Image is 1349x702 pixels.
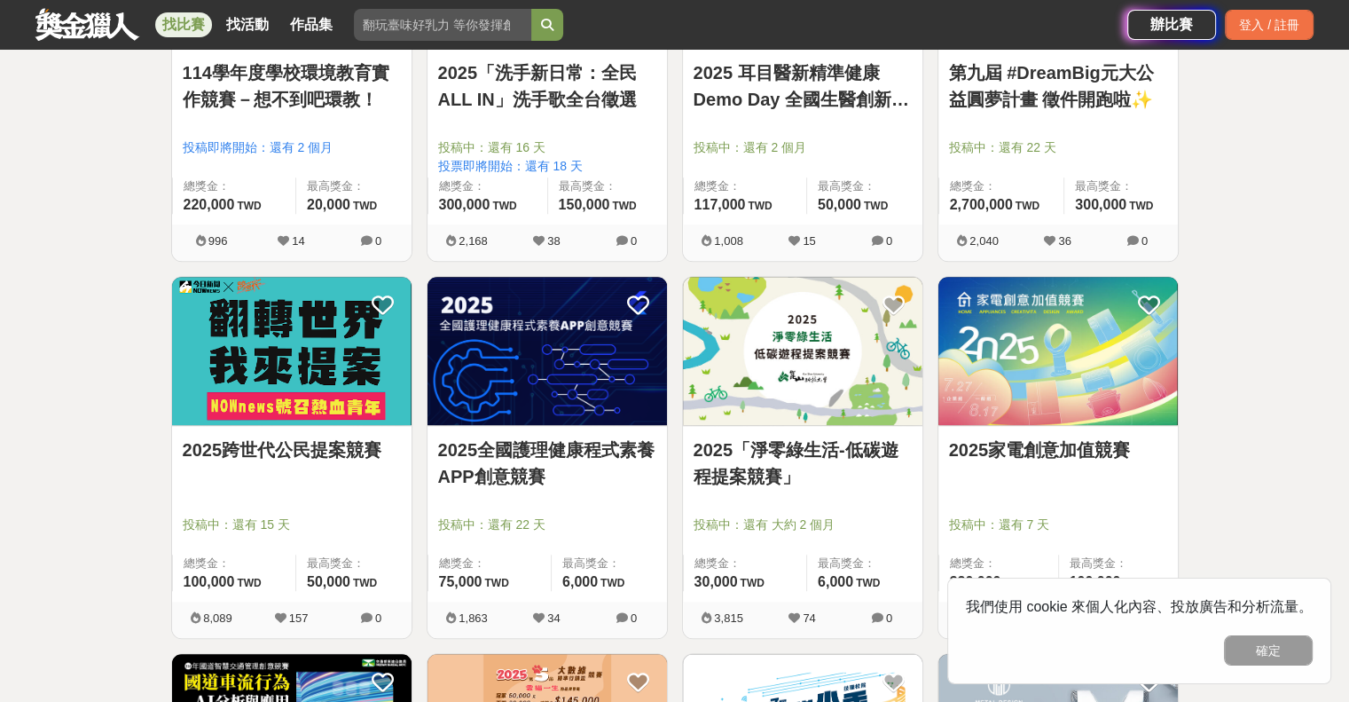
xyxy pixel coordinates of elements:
[694,555,796,572] span: 總獎金：
[1127,10,1216,40] a: 辦比賽
[694,177,796,195] span: 總獎金：
[1129,200,1153,212] span: TWD
[600,577,624,589] span: TWD
[966,599,1313,614] span: 我們使用 cookie 來個人化內容、投放廣告和分析流量。
[612,200,636,212] span: TWD
[950,197,1013,212] span: 2,700,000
[439,555,540,572] span: 總獎金：
[683,277,922,425] img: Cover Image
[1070,555,1167,572] span: 最高獎金：
[694,59,912,113] a: 2025 耳目醫新精準健康 Demo Day 全國生醫創新創業競賽
[203,611,232,625] span: 8,089
[949,516,1167,534] span: 投稿中：還有 7 天
[307,555,401,572] span: 最高獎金：
[886,611,892,625] span: 0
[1070,574,1121,589] span: 100,000
[1224,635,1313,666] button: 確定
[864,200,888,212] span: TWD
[714,611,743,625] span: 3,815
[562,555,656,572] span: 最高獎金：
[631,234,637,248] span: 0
[184,574,235,589] span: 100,000
[1016,200,1039,212] span: TWD
[1058,234,1071,248] span: 36
[694,437,912,490] a: 2025「淨零綠生活-低碳遊程提案競賽」
[183,138,401,157] span: 投稿即將開始：還有 2 個月
[353,577,377,589] span: TWD
[1141,234,1148,248] span: 0
[559,197,610,212] span: 150,000
[172,277,412,425] img: Cover Image
[184,177,285,195] span: 總獎金：
[950,177,1054,195] span: 總獎金：
[184,197,235,212] span: 220,000
[714,234,743,248] span: 1,008
[969,234,999,248] span: 2,040
[208,234,228,248] span: 996
[427,277,667,426] a: Cover Image
[184,555,285,572] span: 總獎金：
[292,234,304,248] span: 14
[694,138,912,157] span: 投稿中：還有 2 個月
[694,574,738,589] span: 30,000
[949,59,1167,113] a: 第九屆 #DreamBig元大公益圓夢計畫 徵件開跑啦✨
[307,574,350,589] span: 50,000
[856,577,880,589] span: TWD
[803,611,815,625] span: 74
[683,277,922,426] a: Cover Image
[427,277,667,425] img: Cover Image
[183,59,401,113] a: 114學年度學校環境教育實作競賽－想不到吧環教！
[439,177,537,195] span: 總獎金：
[438,516,656,534] span: 投稿中：還有 22 天
[438,157,656,176] span: 投票即將開始：還有 18 天
[818,197,861,212] span: 50,000
[307,197,350,212] span: 20,000
[183,437,401,463] a: 2025跨世代公民提案競賽
[631,611,637,625] span: 0
[172,277,412,426] a: Cover Image
[484,577,508,589] span: TWD
[547,234,560,248] span: 38
[438,138,656,157] span: 投稿中：還有 16 天
[748,200,772,212] span: TWD
[938,277,1178,426] a: Cover Image
[438,59,656,113] a: 2025「洗手新日常：全民 ALL IN」洗手歌全台徵選
[562,574,598,589] span: 6,000
[219,12,276,37] a: 找活動
[740,577,764,589] span: TWD
[1075,177,1166,195] span: 最高獎金：
[155,12,212,37] a: 找比賽
[694,516,912,534] span: 投稿中：還有 大約 2 個月
[459,611,488,625] span: 1,863
[559,177,656,195] span: 最高獎金：
[237,577,261,589] span: TWD
[949,138,1167,157] span: 投稿中：還有 22 天
[492,200,516,212] span: TWD
[949,437,1167,463] a: 2025家電創意加值競賽
[818,574,853,589] span: 6,000
[950,555,1047,572] span: 總獎金：
[694,197,746,212] span: 117,000
[375,234,381,248] span: 0
[1225,10,1314,40] div: 登入 / 註冊
[938,277,1178,425] img: Cover Image
[353,200,377,212] span: TWD
[818,177,912,195] span: 最高獎金：
[547,611,560,625] span: 34
[886,234,892,248] span: 0
[950,574,1001,589] span: 320,000
[1075,197,1126,212] span: 300,000
[183,516,401,534] span: 投稿中：還有 15 天
[439,197,490,212] span: 300,000
[283,12,340,37] a: 作品集
[439,574,482,589] span: 75,000
[803,234,815,248] span: 15
[307,177,401,195] span: 最高獎金：
[438,437,656,490] a: 2025全國護理健康程式素養APP創意競賽
[459,234,488,248] span: 2,168
[354,9,531,41] input: 翻玩臺味好乳力 等你發揮創意！
[237,200,261,212] span: TWD
[289,611,309,625] span: 157
[375,611,381,625] span: 0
